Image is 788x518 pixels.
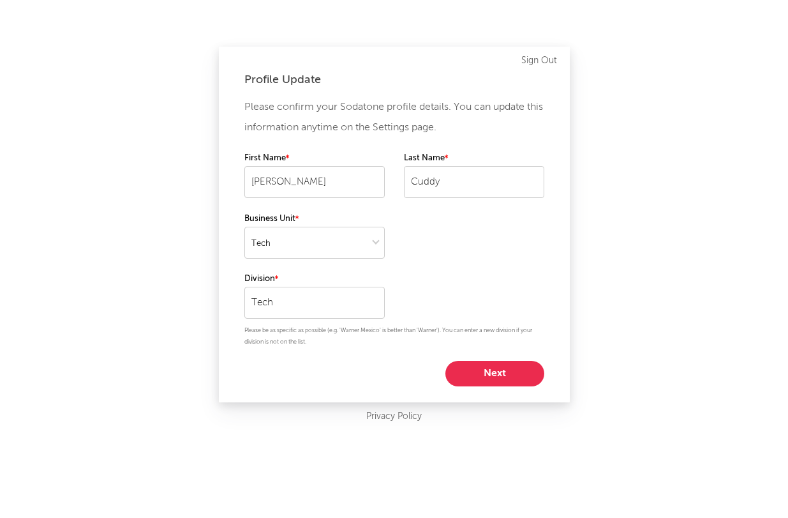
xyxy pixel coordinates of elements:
label: Last Name [404,151,544,166]
p: Please confirm your Sodatone profile details. You can update this information anytime on the Sett... [244,97,544,138]
div: Profile Update [244,72,544,88]
label: Division [244,271,385,287]
a: Sign Out [521,53,557,68]
a: Privacy Policy [366,409,422,425]
input: Your division [244,287,385,319]
label: Business Unit [244,211,385,227]
button: Next [445,361,544,386]
input: Your first name [244,166,385,198]
input: Your last name [404,166,544,198]
p: Please be as specific as possible (e.g. 'Warner Mexico' is better than 'Warner'). You can enter a... [244,325,544,348]
label: First Name [244,151,385,166]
